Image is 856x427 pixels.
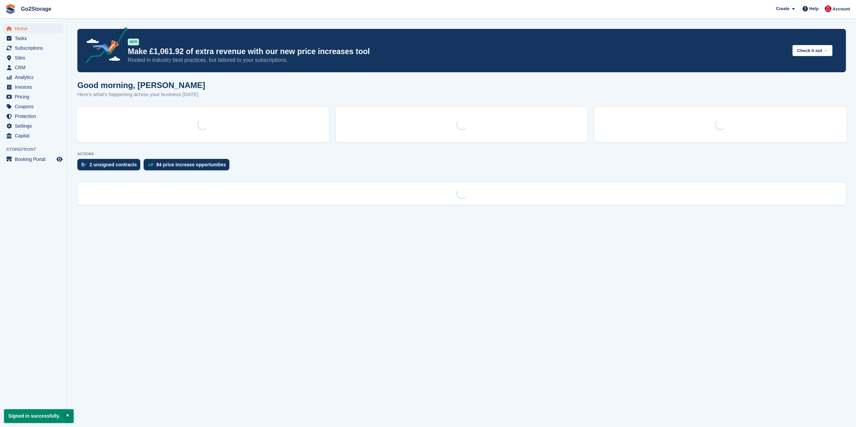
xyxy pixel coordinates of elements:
[832,6,850,12] span: Account
[3,53,64,62] a: menu
[15,34,55,43] span: Tasks
[3,34,64,43] a: menu
[77,152,846,156] p: ACTIONS
[825,5,831,12] img: James Pearson
[144,159,233,174] a: 84 price increase opportunities
[18,3,54,14] a: Go2Storage
[89,162,137,167] div: 2 unsigned contracts
[3,92,64,101] a: menu
[15,53,55,62] span: Sites
[15,102,55,111] span: Coupons
[128,56,787,64] p: Rooted in industry best practices, but tailored to your subscriptions.
[15,92,55,101] span: Pricing
[77,91,205,98] p: Here's what's happening across your business [DATE]
[156,162,226,167] div: 84 price increase opportunities
[15,121,55,131] span: Settings
[776,5,789,12] span: Create
[81,163,86,167] img: contract_signature_icon-13c848040528278c33f63329250d36e43548de30e8caae1d1a13099fd9432cc5.svg
[55,155,64,163] a: Preview store
[77,159,144,174] a: 2 unsigned contracts
[148,163,153,166] img: price_increase_opportunities-93ffe204e8149a01c8c9dc8f82e8f89637d9d84a8eef4429ea346261dce0b2c0.svg
[3,82,64,92] a: menu
[4,409,74,423] p: Signed in successfully.
[15,82,55,92] span: Invoices
[15,24,55,33] span: Home
[3,102,64,111] a: menu
[15,63,55,72] span: CRM
[15,131,55,140] span: Capital
[15,73,55,82] span: Analytics
[128,39,139,45] div: NEW
[15,43,55,53] span: Subscriptions
[3,24,64,33] a: menu
[3,63,64,72] a: menu
[3,155,64,164] a: menu
[77,81,205,90] h1: Good morning, [PERSON_NAME]
[128,47,787,56] p: Make £1,061.92 of extra revenue with our new price increases tool
[80,27,127,66] img: price-adjustments-announcement-icon-8257ccfd72463d97f412b2fc003d46551f7dbcb40ab6d574587a9cd5c0d94...
[3,121,64,131] a: menu
[15,112,55,121] span: Protection
[5,4,15,14] img: stora-icon-8386f47178a22dfd0bd8f6a31ec36ba5ce8667c1dd55bd0f319d3a0aa187defe.svg
[6,146,67,153] span: Storefront
[3,131,64,140] a: menu
[3,43,64,53] a: menu
[809,5,819,12] span: Help
[15,155,55,164] span: Booking Portal
[3,73,64,82] a: menu
[3,112,64,121] a: menu
[792,45,832,56] button: Check it out →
